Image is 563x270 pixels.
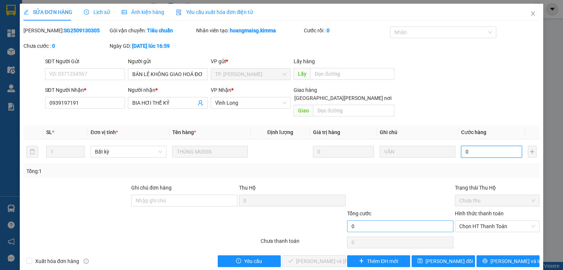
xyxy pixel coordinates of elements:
span: Xuất hóa đơn hàng [32,257,82,265]
span: save [417,258,423,264]
span: info-circle [84,259,89,264]
span: SỬA ĐƠN HÀNG [23,9,72,15]
div: Tổng: 1 [26,167,218,175]
b: SG2509130305 [64,28,100,33]
span: [GEOGRAPHIC_DATA][PERSON_NAME] nơi [291,94,394,102]
button: printer[PERSON_NAME] và In [476,255,540,267]
span: clock-circle [84,10,89,15]
input: Dọc đường [313,105,394,116]
span: Lấy [294,68,310,80]
span: Vĩnh Long [215,97,286,108]
span: Chưa thu [459,195,535,206]
span: Thu Hộ [239,185,256,191]
span: Yêu cầu [244,257,262,265]
b: 0 [52,43,55,49]
button: delete [26,146,38,158]
span: Bất kỳ [95,146,162,157]
span: Lịch sử [84,9,110,15]
b: Tiêu chuẩn [147,28,173,33]
span: TP. Hồ Chí Minh [215,69,286,80]
div: Cước rồi : [304,26,389,35]
input: Ghi chú đơn hàng [131,195,238,206]
span: Giá trị hàng [313,129,340,135]
b: 0 [327,28,330,33]
span: Chọn HT Thanh Toán [459,221,535,232]
div: Nhân viên tạo: [196,26,302,35]
div: Ngày GD: [110,42,194,50]
button: check[PERSON_NAME] và [PERSON_NAME] hàng [282,255,346,267]
input: Dọc đường [310,68,394,80]
span: plus [359,258,364,264]
span: Yêu cầu xuất hóa đơn điện tử [176,9,253,15]
div: Chưa cước : [23,42,108,50]
b: [DATE] lúc 16:59 [132,43,170,49]
img: icon [176,10,182,15]
span: picture [122,10,127,15]
label: Ghi chú đơn hàng [131,185,172,191]
span: Định lượng [267,129,293,135]
div: Trạng thái Thu Hộ [455,184,540,192]
button: save[PERSON_NAME] đổi [412,255,475,267]
div: Chưa thanh toán [260,237,346,250]
span: printer [482,258,487,264]
span: Đơn vị tính [91,129,118,135]
button: plusThêm ĐH mới [347,255,411,267]
span: Tên hàng [172,129,196,135]
div: Người gửi [128,57,208,65]
span: [PERSON_NAME] và In [490,257,542,265]
input: VD: Bàn, Ghế [172,146,248,158]
span: Giao [294,105,313,116]
span: Ảnh kiện hàng [122,9,164,15]
th: Ghi chú [377,125,458,140]
div: Người nhận [128,86,208,94]
input: Ghi Chú [380,146,455,158]
div: Gói vận chuyển: [110,26,194,35]
button: exclamation-circleYêu cầu [218,255,281,267]
span: exclamation-circle [236,258,241,264]
span: Giao hàng [294,87,317,93]
div: SĐT Người Gửi [45,57,125,65]
b: hoangmaisg.kimma [230,28,276,33]
label: Hình thức thanh toán [455,210,504,216]
span: close [530,11,536,17]
div: VP gửi [211,57,291,65]
button: plus [528,146,537,158]
span: Tổng cước [347,210,371,216]
button: Close [523,4,543,24]
span: Cước hàng [461,129,486,135]
span: edit [23,10,29,15]
span: [PERSON_NAME] đổi [426,257,473,265]
div: SĐT Người Nhận [45,86,125,94]
span: Thêm ĐH mới [367,257,398,265]
span: VP Nhận [211,87,231,93]
input: 0 [313,146,374,158]
span: Lấy hàng [294,58,315,64]
div: [PERSON_NAME]: [23,26,108,35]
span: SL [46,129,52,135]
span: user-add [198,100,203,106]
